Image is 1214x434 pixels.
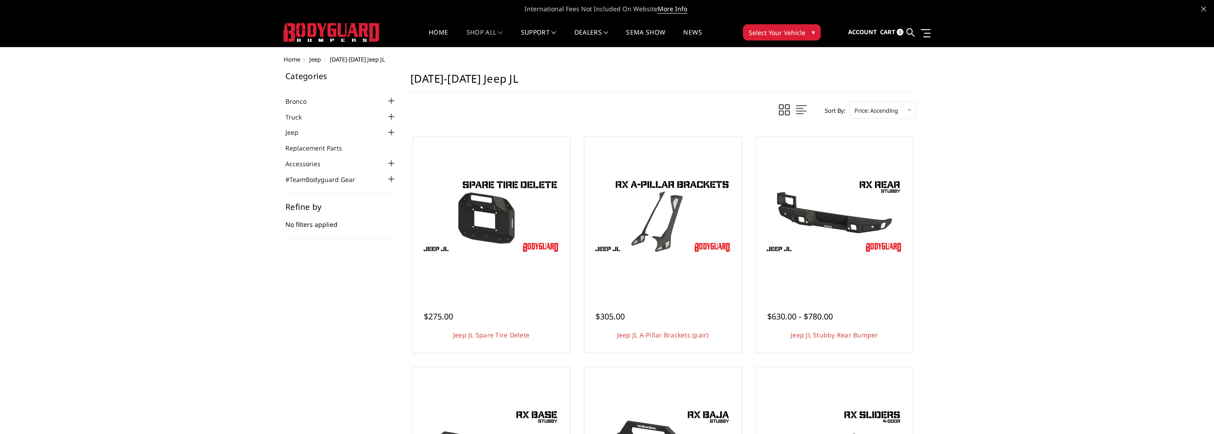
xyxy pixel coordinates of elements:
a: Bronco [285,97,318,106]
a: Jeep JL A-Pillar Brackets (pair) [617,331,709,339]
a: Jeep [309,55,321,63]
div: No filters applied [285,203,397,239]
a: Jeep JL Stubby Rear Bumper Jeep JL Stubby Rear Bumper [758,139,911,292]
a: Accessories [285,159,332,168]
a: News [683,29,702,47]
span: 0 [897,29,903,35]
a: Dealers [574,29,609,47]
a: Home [429,29,448,47]
a: Truck [285,112,313,122]
span: Account [848,28,877,36]
span: [DATE]-[DATE] Jeep JL [330,55,385,63]
label: Sort By: [820,104,845,117]
span: $305.00 [596,311,625,322]
a: Home [284,55,300,63]
a: Replacement Parts [285,143,353,153]
a: shop all [467,29,503,47]
span: $275.00 [424,311,453,322]
h5: Categories [285,72,397,80]
span: Cart [880,28,895,36]
a: Cart 0 [880,20,903,44]
a: #TeamBodyguard Gear [285,175,366,184]
h5: Refine by [285,203,397,211]
a: Jeep JL Spare Tire Delete Jeep JL Spare Tire Delete [415,139,568,292]
button: Select Your Vehicle [743,24,821,40]
a: Jeep [285,128,310,137]
span: $630.00 - $780.00 [767,311,833,322]
a: More Info [658,4,687,13]
h1: [DATE]-[DATE] Jeep JL [410,72,916,93]
span: ▾ [812,27,815,37]
a: Support [521,29,556,47]
a: Jeep JL Spare Tire Delete [453,331,529,339]
span: Select Your Vehicle [749,28,805,37]
a: Jeep JL A-Pillar Brackets (pair) Jeep JL A-Pillar Brackets (pair) [587,139,739,292]
a: Jeep JL Stubby Rear Bumper [791,331,878,339]
a: SEMA Show [626,29,665,47]
img: BODYGUARD BUMPERS [284,23,380,42]
a: Account [848,20,877,44]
